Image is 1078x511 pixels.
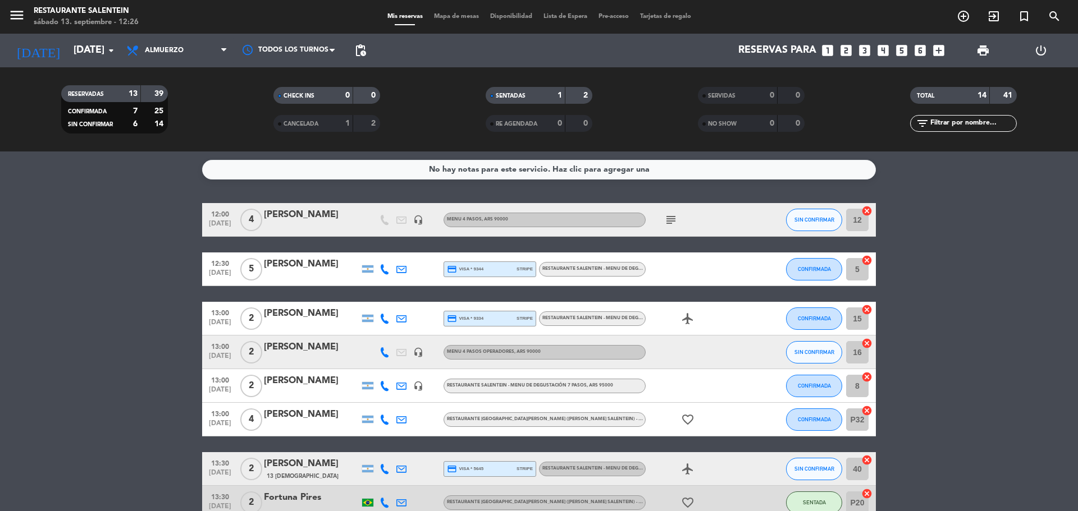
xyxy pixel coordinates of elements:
strong: 13 [129,90,138,98]
i: cancel [861,405,873,416]
span: 13:00 [206,373,234,386]
span: CHECK INS [284,93,314,99]
span: 4 [240,408,262,431]
div: [PERSON_NAME] [264,457,359,471]
span: Almuerzo [145,47,184,54]
span: 12:00 [206,207,234,220]
i: arrow_drop_down [104,44,118,57]
span: Pre-acceso [593,13,634,20]
strong: 0 [796,91,802,99]
span: 13:30 [206,456,234,469]
span: 2 [240,458,262,480]
span: Tarjetas de regalo [634,13,697,20]
i: credit_card [447,264,457,274]
div: Fortuna Pires [264,490,359,505]
strong: 0 [796,119,802,127]
i: looks_6 [913,43,928,58]
span: Menu 4 pasos operadores [447,349,541,354]
span: [DATE] [206,220,234,233]
span: print [976,44,990,57]
i: [DATE] [8,38,68,63]
i: subject [664,213,678,227]
div: sábado 13. septiembre - 12:26 [34,17,139,28]
span: CONFIRMADA [798,315,831,321]
span: [DATE] [206,269,234,282]
span: NO SHOW [708,121,737,127]
span: SIN CONFIRMAR [794,217,834,223]
span: Mapa de mesas [428,13,485,20]
strong: 41 [1003,91,1015,99]
i: cancel [861,205,873,217]
span: SENTADA [803,499,826,505]
span: RESTAURANTE SALENTEIN - Menu de Degustación 7 pasos [542,466,682,471]
span: CONFIRMADA [798,416,831,422]
strong: 0 [583,119,590,127]
span: , ARS 95000 [587,383,613,388]
i: add_box [931,43,946,58]
span: [DATE] [206,319,234,332]
span: visa * 9334 [447,314,483,324]
i: airplanemode_active [681,312,695,325]
span: [DATE] [206,386,234,399]
button: CONFIRMADA [786,307,842,330]
span: RESTAURANTE [GEOGRAPHIC_DATA][PERSON_NAME] ([PERSON_NAME] Salentein) - A la carta [447,417,664,421]
i: turned_in_not [1017,10,1031,23]
span: RESTAURANTE SALENTEIN - Menu de Degustación 7 pasos [542,266,682,271]
div: [PERSON_NAME] [264,340,359,355]
span: pending_actions [354,44,367,57]
i: headset_mic [413,215,423,225]
strong: 0 [770,119,774,127]
span: 2 [240,307,262,330]
span: 4 [240,209,262,231]
span: RESTAURANTE SALENTEIN - Menu de Degustación 7 pasos [447,383,613,388]
span: RESTAURANTE SALENTEIN - Menu de Degustación 7 pasos [542,316,682,320]
span: RESERVADAS [68,91,104,97]
span: Mis reservas [382,13,428,20]
strong: 14 [154,120,166,128]
strong: 0 [558,119,562,127]
div: [PERSON_NAME] [264,374,359,388]
i: exit_to_app [987,10,1001,23]
div: [PERSON_NAME] [264,257,359,271]
i: favorite_border [681,496,695,509]
span: stripe [517,265,533,273]
span: SIN CONFIRMAR [794,349,834,355]
div: Restaurante Salentein [34,6,139,17]
strong: 1 [558,91,562,99]
div: [PERSON_NAME] [264,407,359,422]
span: 13:30 [206,490,234,503]
span: 13 [DEMOGRAPHIC_DATA] [267,472,339,481]
i: search [1048,10,1061,23]
span: SIN CONFIRMAR [68,122,113,127]
div: No hay notas para este servicio. Haz clic para agregar una [429,163,650,176]
span: visa * 5645 [447,464,483,474]
strong: 6 [133,120,138,128]
i: favorite_border [681,413,695,426]
span: 2 [240,375,262,397]
span: 2 [240,341,262,363]
span: visa * 9344 [447,264,483,274]
div: [PERSON_NAME] [264,208,359,222]
i: cancel [861,255,873,266]
button: SIN CONFIRMAR [786,341,842,363]
button: CONFIRMADA [786,375,842,397]
span: [DATE] [206,420,234,432]
span: 13:00 [206,407,234,420]
i: looks_3 [857,43,872,58]
span: TOTAL [917,93,934,99]
i: headset_mic [413,347,423,357]
span: 13:00 [206,306,234,319]
button: CONFIRMADA [786,258,842,280]
strong: 14 [977,91,986,99]
i: airplanemode_active [681,462,695,476]
span: Reservas para [738,45,816,56]
span: [DATE] [206,469,234,482]
strong: 2 [371,119,378,127]
div: [PERSON_NAME] [264,306,359,321]
i: cancel [861,454,873,466]
i: credit_card [447,314,457,324]
span: , ARS 90000 [482,217,508,222]
span: Lista de Espera [538,13,593,20]
strong: 7 [133,107,138,115]
strong: 25 [154,107,166,115]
